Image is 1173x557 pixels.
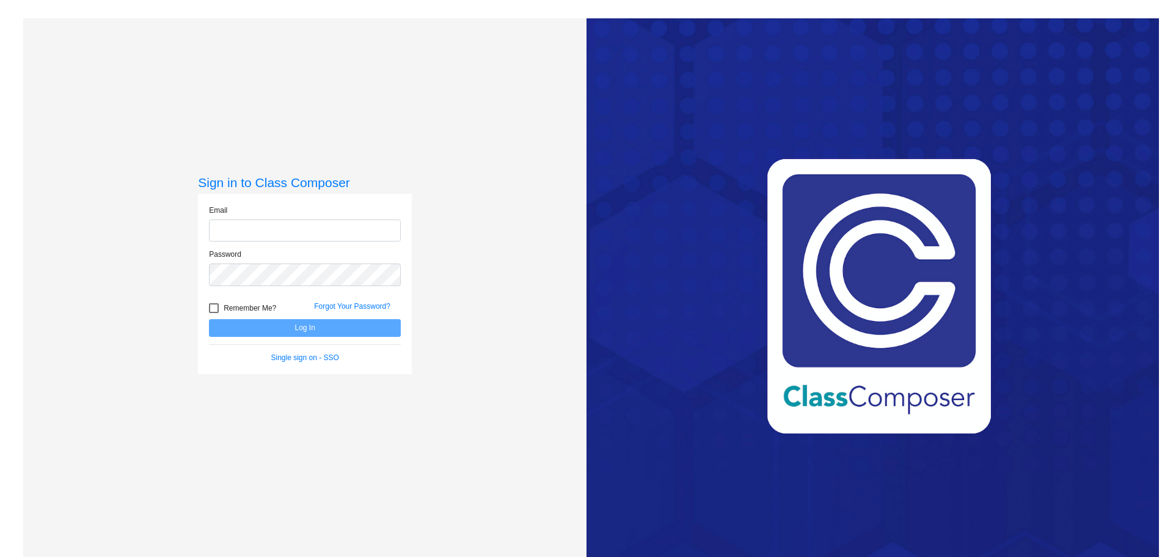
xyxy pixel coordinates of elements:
[224,301,276,315] span: Remember Me?
[314,302,390,311] a: Forgot Your Password?
[198,175,412,190] h3: Sign in to Class Composer
[209,319,401,337] button: Log In
[271,353,339,362] a: Single sign on - SSO
[209,205,227,216] label: Email
[209,249,241,260] label: Password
